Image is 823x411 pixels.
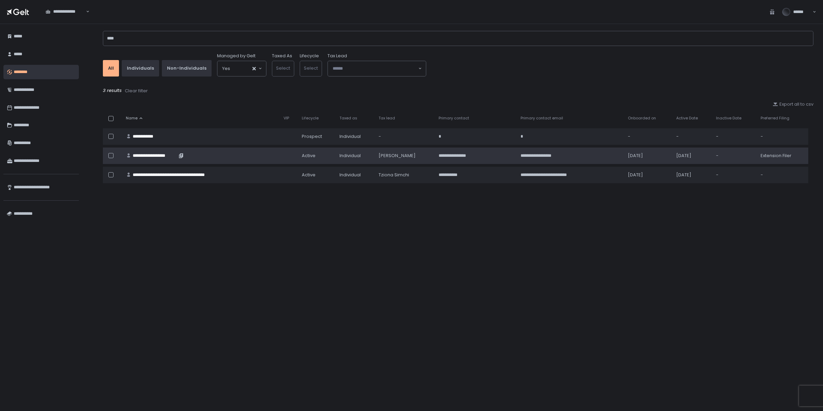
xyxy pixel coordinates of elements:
span: prospect [302,133,322,140]
button: All [103,60,119,77]
div: [PERSON_NAME] [379,153,430,159]
span: Preferred Filing [761,116,789,121]
span: Lifecycle [302,116,319,121]
button: Non-Individuals [162,60,212,77]
div: Clear filter [125,88,148,94]
div: [DATE] [676,172,707,178]
div: Individual [339,172,370,178]
div: - [379,133,430,140]
input: Search for option [230,65,252,72]
span: Inactive Date [716,116,741,121]
div: All [108,65,114,71]
span: Tax Lead [327,53,347,59]
span: Tax lead [379,116,395,121]
input: Search for option [333,65,418,72]
span: Name [126,116,138,121]
span: Primary contact email [521,116,563,121]
div: Search for option [217,61,266,76]
div: Individual [339,153,370,159]
span: Yes [222,65,230,72]
div: - [761,172,804,178]
label: Taxed As [272,53,292,59]
div: Non-Individuals [167,65,206,71]
div: [DATE] [628,153,668,159]
div: - [676,133,707,140]
button: Clear Selected [252,67,256,70]
span: active [302,172,315,178]
div: - [716,172,752,178]
div: Search for option [328,61,426,76]
div: - [716,153,752,159]
span: Active Date [676,116,698,121]
div: Individual [339,133,370,140]
span: Managed by Gelt [217,53,255,59]
span: Taxed as [339,116,357,121]
div: - [761,133,804,140]
div: - [628,133,668,140]
div: Individuals [127,65,154,71]
span: Onboarded on [628,116,656,121]
div: 3 results [103,87,813,94]
span: VIP [284,116,289,121]
span: active [302,153,315,159]
label: Lifecycle [300,53,319,59]
button: Export all to csv [773,101,813,107]
div: Tziona Simchi [379,172,430,178]
button: Individuals [122,60,159,77]
div: [DATE] [628,172,668,178]
div: - [716,133,752,140]
span: Select [276,65,290,71]
button: Clear filter [124,87,148,94]
span: Primary contact [439,116,469,121]
div: Search for option [41,4,90,19]
div: [DATE] [676,153,707,159]
span: Select [304,65,318,71]
div: Extension Filer [761,153,804,159]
